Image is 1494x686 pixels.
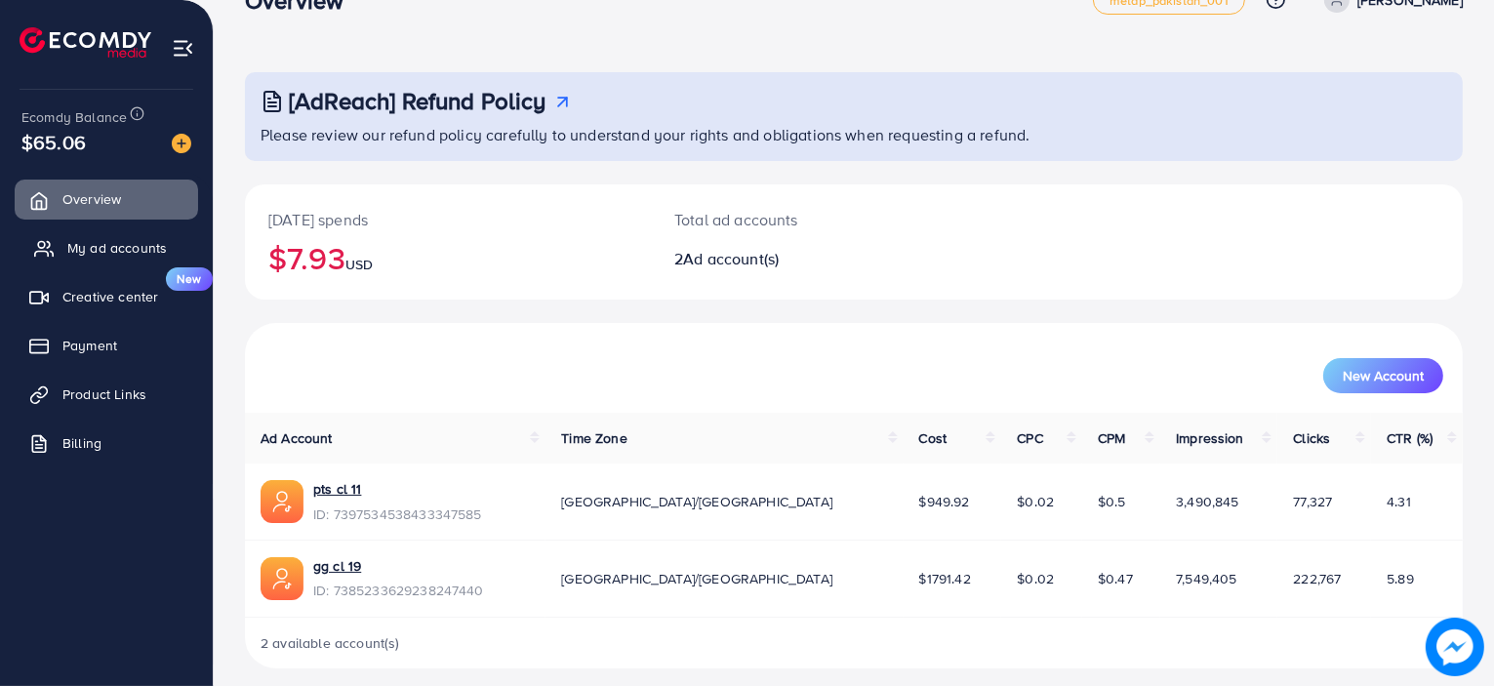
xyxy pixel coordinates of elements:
span: CPC [1017,428,1042,448]
span: New [166,267,213,291]
span: Billing [62,433,101,453]
a: Payment [15,326,198,365]
img: menu [172,37,194,60]
button: New Account [1323,358,1443,393]
a: My ad accounts [15,228,198,267]
span: [GEOGRAPHIC_DATA]/[GEOGRAPHIC_DATA] [561,492,832,511]
h3: [AdReach] Refund Policy [289,87,546,115]
span: Overview [62,189,121,209]
span: Cost [919,428,948,448]
span: Payment [62,336,117,355]
span: $949.92 [919,492,970,511]
span: Ecomdy Balance [21,107,127,127]
span: My ad accounts [67,238,167,258]
span: $0.47 [1098,569,1133,588]
a: gg cl 19 [313,556,484,576]
span: 4.31 [1387,492,1411,511]
span: USD [345,255,373,274]
span: $0.02 [1017,492,1054,511]
span: Ad account(s) [683,248,779,269]
p: Please review our refund policy carefully to understand your rights and obligations when requesti... [261,123,1451,146]
span: 7,549,405 [1176,569,1236,588]
h2: 2 [674,250,932,268]
img: ic-ads-acc.e4c84228.svg [261,480,303,523]
span: 2 available account(s) [261,633,400,653]
span: $65.06 [21,128,86,156]
span: Creative center [62,287,158,306]
h2: $7.93 [268,239,627,276]
span: ID: 7385233629238247440 [313,581,484,600]
span: Ad Account [261,428,333,448]
span: 5.89 [1387,569,1414,588]
span: $0.02 [1017,569,1054,588]
p: Total ad accounts [674,208,932,231]
img: image [1426,618,1484,676]
span: $1791.42 [919,569,971,588]
img: ic-ads-acc.e4c84228.svg [261,557,303,600]
span: Time Zone [561,428,626,448]
a: Billing [15,424,198,463]
span: Impression [1176,428,1244,448]
span: Clicks [1293,428,1330,448]
span: 222,767 [1293,569,1341,588]
span: 3,490,845 [1176,492,1238,511]
span: CTR (%) [1387,428,1433,448]
p: [DATE] spends [268,208,627,231]
a: Overview [15,180,198,219]
span: 77,327 [1293,492,1332,511]
span: $0.5 [1098,492,1126,511]
span: ID: 7397534538433347585 [313,504,482,524]
img: image [172,134,191,153]
span: Product Links [62,384,146,404]
span: New Account [1343,369,1424,383]
img: logo [20,27,151,58]
a: Creative centerNew [15,277,198,316]
span: [GEOGRAPHIC_DATA]/[GEOGRAPHIC_DATA] [561,569,832,588]
a: pts cl 11 [313,479,482,499]
a: Product Links [15,375,198,414]
span: CPM [1098,428,1125,448]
